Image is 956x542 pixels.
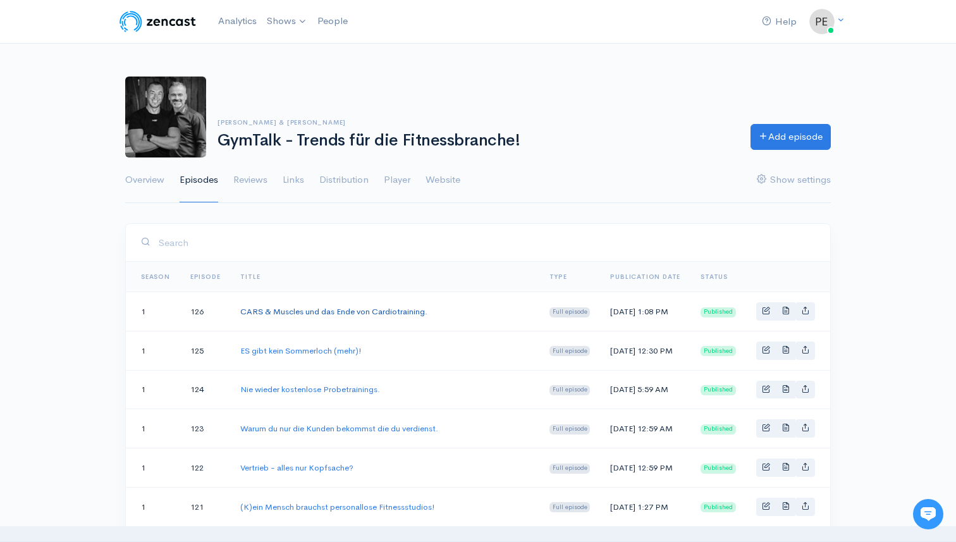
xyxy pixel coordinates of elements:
span: Published [701,424,736,434]
a: Season [141,273,170,281]
a: Nie wieder kostenlose Probetrainings. [240,384,380,395]
a: Shows [262,8,312,35]
div: Basic example [756,459,815,477]
button: New conversation [20,168,233,193]
td: 1 [126,292,180,331]
a: Help [757,8,802,35]
h1: GymTalk - Trends für die Fitnessbranche! [218,132,735,150]
td: [DATE] 1:08 PM [600,292,690,331]
span: Full episode [549,424,591,434]
a: Warum du nur die Kunden bekommst die du verdienst. [240,423,438,434]
span: Full episode [549,385,591,395]
div: Basic example [756,419,815,438]
a: Episode [190,273,221,281]
span: New conversation [82,175,152,185]
div: Basic example [756,342,815,360]
td: [DATE] 12:59 AM [600,409,690,448]
td: [DATE] 1:27 PM [600,487,690,526]
span: Full episode [549,464,591,474]
td: 1 [126,409,180,448]
span: Published [701,385,736,395]
a: Type [549,273,567,281]
span: Full episode [549,346,591,356]
a: Distribution [319,157,369,203]
td: 124 [180,370,231,409]
a: Show settings [757,157,831,203]
a: Website [426,157,460,203]
a: Add episode [751,124,831,150]
td: 121 [180,487,231,526]
span: Full episode [549,307,591,317]
input: Search [158,230,815,256]
a: Title [240,273,260,281]
td: [DATE] 12:59 PM [600,448,690,488]
h1: Hi 👋 [19,61,234,82]
p: Find an answer quickly [17,217,236,232]
td: 1 [126,331,180,370]
div: Basic example [756,381,815,399]
span: Published [701,502,736,512]
td: 1 [126,448,180,488]
div: Basic example [756,302,815,321]
td: 1 [126,370,180,409]
td: 126 [180,292,231,331]
td: 122 [180,448,231,488]
a: Episodes [180,157,218,203]
td: [DATE] 12:30 PM [600,331,690,370]
a: Player [384,157,410,203]
h2: Just let us know if you need anything and we'll be happy to help! 🙂 [19,84,234,145]
a: Analytics [213,8,262,35]
span: Published [701,307,736,317]
img: ... [809,9,835,34]
td: 1 [126,487,180,526]
a: People [312,8,353,35]
input: Search articles [37,238,226,263]
a: ES gibt kein Sommerloch (mehr)! [240,345,362,356]
a: Reviews [233,157,267,203]
a: (K)ein Mensch brauchst personallose Fitnessstudios! [240,502,435,512]
a: Publication date [610,273,680,281]
div: Basic example [756,498,815,516]
a: Links [283,157,304,203]
img: ZenCast Logo [118,9,198,34]
span: Full episode [549,502,591,512]
iframe: gist-messenger-bubble-iframe [913,499,943,529]
td: 125 [180,331,231,370]
a: Vertrieb - alles nur Kopfsache? [240,462,353,473]
span: Status [701,273,728,281]
h6: [PERSON_NAME] & [PERSON_NAME] [218,119,735,126]
span: Published [701,464,736,474]
a: Overview [125,157,164,203]
a: CARS & Muscles und das Ende von Cardiotraining. [240,306,427,317]
span: Published [701,346,736,356]
td: [DATE] 5:59 AM [600,370,690,409]
td: 123 [180,409,231,448]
